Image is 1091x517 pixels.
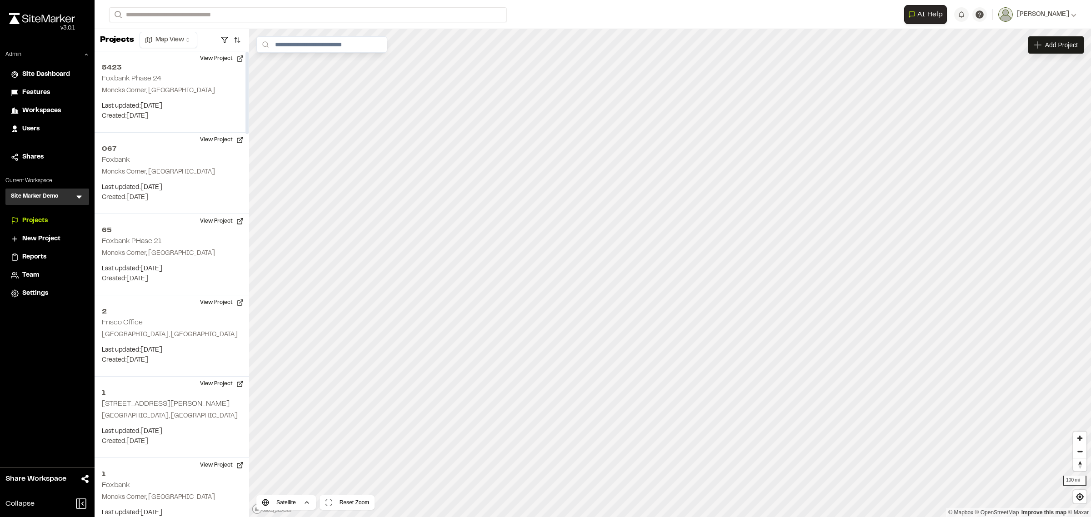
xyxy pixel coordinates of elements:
[102,306,242,317] h2: 2
[256,495,316,510] button: Satellite
[102,193,242,203] p: Created: [DATE]
[102,144,242,154] h2: 067
[1073,458,1086,471] button: Reset bearing to north
[11,152,84,162] a: Shares
[100,34,134,46] p: Projects
[9,13,75,24] img: rebrand.png
[195,214,249,229] button: View Project
[1073,432,1086,445] button: Zoom in
[102,469,242,480] h2: 1
[1073,445,1086,458] span: Zoom out
[102,62,242,73] h2: 5423
[102,482,130,488] h2: Foxbank
[1073,490,1086,503] button: Find my location
[11,216,84,226] a: Projects
[22,88,50,98] span: Features
[22,216,48,226] span: Projects
[102,225,242,236] h2: 65
[102,249,242,258] p: Moncks Corner, [GEOGRAPHIC_DATA]
[102,330,242,340] p: [GEOGRAPHIC_DATA], [GEOGRAPHIC_DATA]
[5,50,21,59] p: Admin
[9,24,75,32] div: Oh geez...please don't...
[102,388,242,398] h2: 1
[102,111,242,121] p: Created: [DATE]
[5,498,35,509] span: Collapse
[22,106,61,116] span: Workspaces
[998,7,1076,22] button: [PERSON_NAME]
[22,124,40,134] span: Users
[1068,509,1089,516] a: Maxar
[1063,476,1086,486] div: 100 mi
[1045,40,1078,50] span: Add Project
[102,411,242,421] p: [GEOGRAPHIC_DATA], [GEOGRAPHIC_DATA]
[904,5,951,24] div: Open AI Assistant
[102,319,143,326] h2: Frisco Office
[5,473,66,484] span: Share Workspace
[102,274,242,284] p: Created: [DATE]
[102,492,242,502] p: Moncks Corner, [GEOGRAPHIC_DATA]
[102,157,130,163] h2: Foxbank
[195,133,249,147] button: View Project
[948,509,973,516] a: Mapbox
[22,70,70,80] span: Site Dashboard
[11,88,84,98] a: Features
[1073,445,1086,458] button: Zoom out
[102,75,161,82] h2: Foxbank Phase 24
[102,345,242,355] p: Last updated: [DATE]
[102,183,242,193] p: Last updated: [DATE]
[195,458,249,472] button: View Project
[11,106,84,116] a: Workspaces
[5,177,89,185] p: Current Workspace
[917,9,943,20] span: AI Help
[1073,458,1086,471] span: Reset bearing to north
[22,252,46,262] span: Reports
[252,504,292,514] a: Mapbox logo
[11,124,84,134] a: Users
[102,264,242,274] p: Last updated: [DATE]
[11,192,58,201] h3: Site Marker Demo
[11,270,84,280] a: Team
[904,5,947,24] button: Open AI Assistant
[195,295,249,310] button: View Project
[102,437,242,447] p: Created: [DATE]
[1016,10,1069,20] span: [PERSON_NAME]
[109,7,125,22] button: Search
[195,51,249,66] button: View Project
[102,427,242,437] p: Last updated: [DATE]
[11,234,84,244] a: New Project
[102,401,230,407] h2: [STREET_ADDRESS][PERSON_NAME]
[102,238,161,244] h2: Foxbank PHase 21
[22,234,60,244] span: New Project
[320,495,375,510] button: Reset Zoom
[11,252,84,262] a: Reports
[102,86,242,96] p: Moncks Corner, [GEOGRAPHIC_DATA]
[998,7,1013,22] img: User
[22,152,44,162] span: Shares
[22,288,48,298] span: Settings
[102,167,242,177] p: Moncks Corner, [GEOGRAPHIC_DATA]
[11,70,84,80] a: Site Dashboard
[22,270,39,280] span: Team
[1021,509,1066,516] a: Map feedback
[975,509,1019,516] a: OpenStreetMap
[102,101,242,111] p: Last updated: [DATE]
[102,355,242,365] p: Created: [DATE]
[11,288,84,298] a: Settings
[195,377,249,391] button: View Project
